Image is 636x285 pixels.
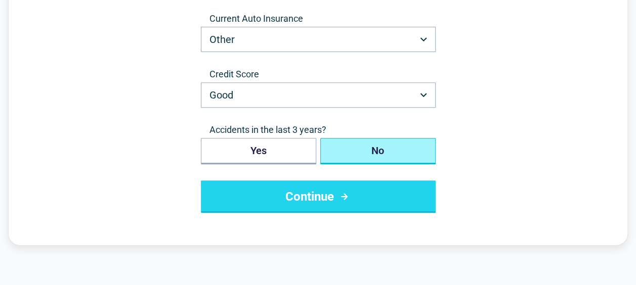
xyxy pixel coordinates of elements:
[320,138,436,164] button: No
[201,124,436,136] span: Accidents in the last 3 years?
[201,68,436,80] label: Credit Score
[201,180,436,213] button: Continue
[201,138,316,164] button: Yes
[201,13,436,25] label: Current Auto Insurance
